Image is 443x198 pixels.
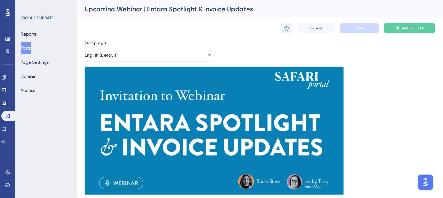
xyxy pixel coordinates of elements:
[310,26,323,31] span: Cancel
[85,67,344,195] img: file-1757360738829.png
[21,15,55,21] div: PRODUCT UPDATES
[416,173,435,192] iframe: UserGuiding AI Assistant Launcher
[21,56,49,68] button: Page Settings
[384,23,435,33] button: Publish in EN
[21,85,35,96] button: Access
[85,51,118,59] span: English (Default)
[21,42,31,54] button: Posts
[85,38,106,46] span: Language
[355,26,364,31] span: Save
[85,4,419,13] div: Upcoming Webinar | Entara Spotlight & Invoice Updates
[21,28,37,40] button: Reports
[21,70,37,82] button: Domain
[85,49,213,62] button: English (Default)
[340,23,379,33] button: Save
[402,26,425,31] span: Publish in EN
[297,23,335,33] button: Cancel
